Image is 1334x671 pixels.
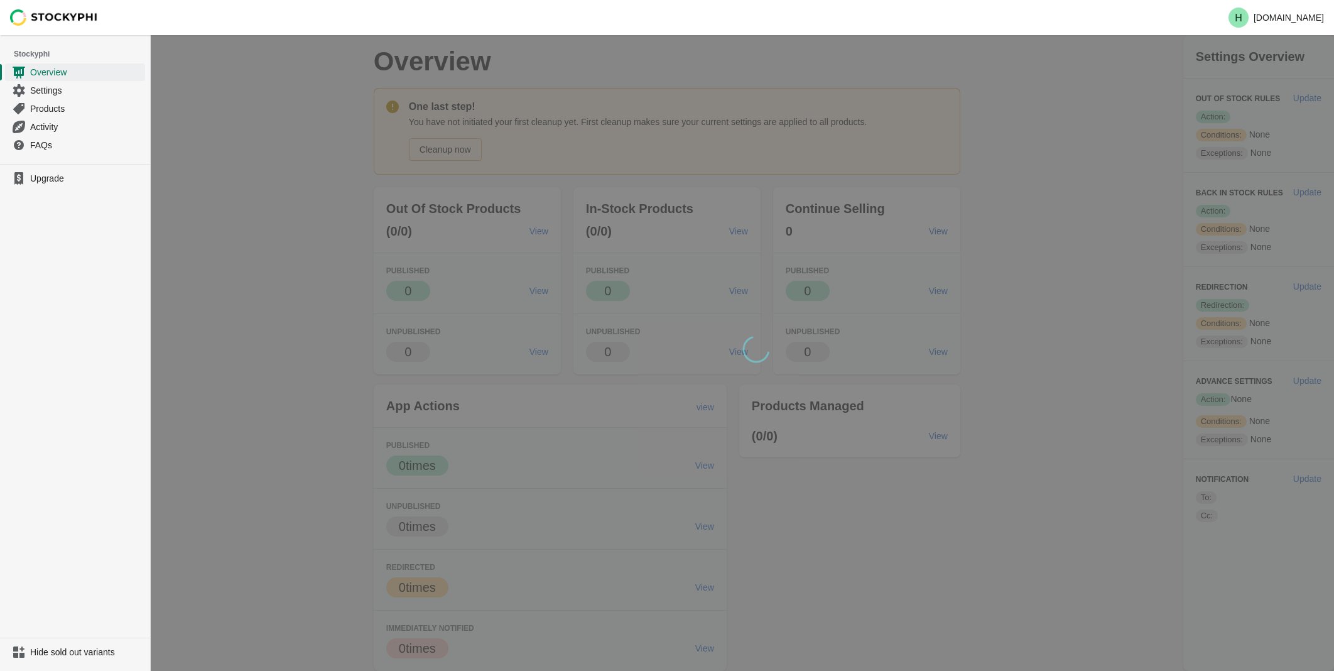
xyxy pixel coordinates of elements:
button: Avatar with initials H[DOMAIN_NAME] [1223,5,1329,30]
a: FAQs [5,136,145,154]
span: Avatar with initials H [1228,8,1249,28]
p: [DOMAIN_NAME] [1254,13,1324,23]
span: Settings [30,84,143,97]
span: Upgrade [30,172,143,185]
a: Activity [5,117,145,136]
span: Products [30,102,143,115]
span: Overview [30,66,143,79]
a: Hide sold out variants [5,643,145,661]
a: Products [5,99,145,117]
span: Stockyphi [14,48,150,60]
img: Stockyphi [10,9,98,26]
a: Overview [5,63,145,81]
a: Settings [5,81,145,99]
span: Hide sold out variants [30,646,143,658]
span: Activity [30,121,143,133]
a: Upgrade [5,170,145,187]
span: FAQs [30,139,143,151]
text: H [1235,13,1242,23]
